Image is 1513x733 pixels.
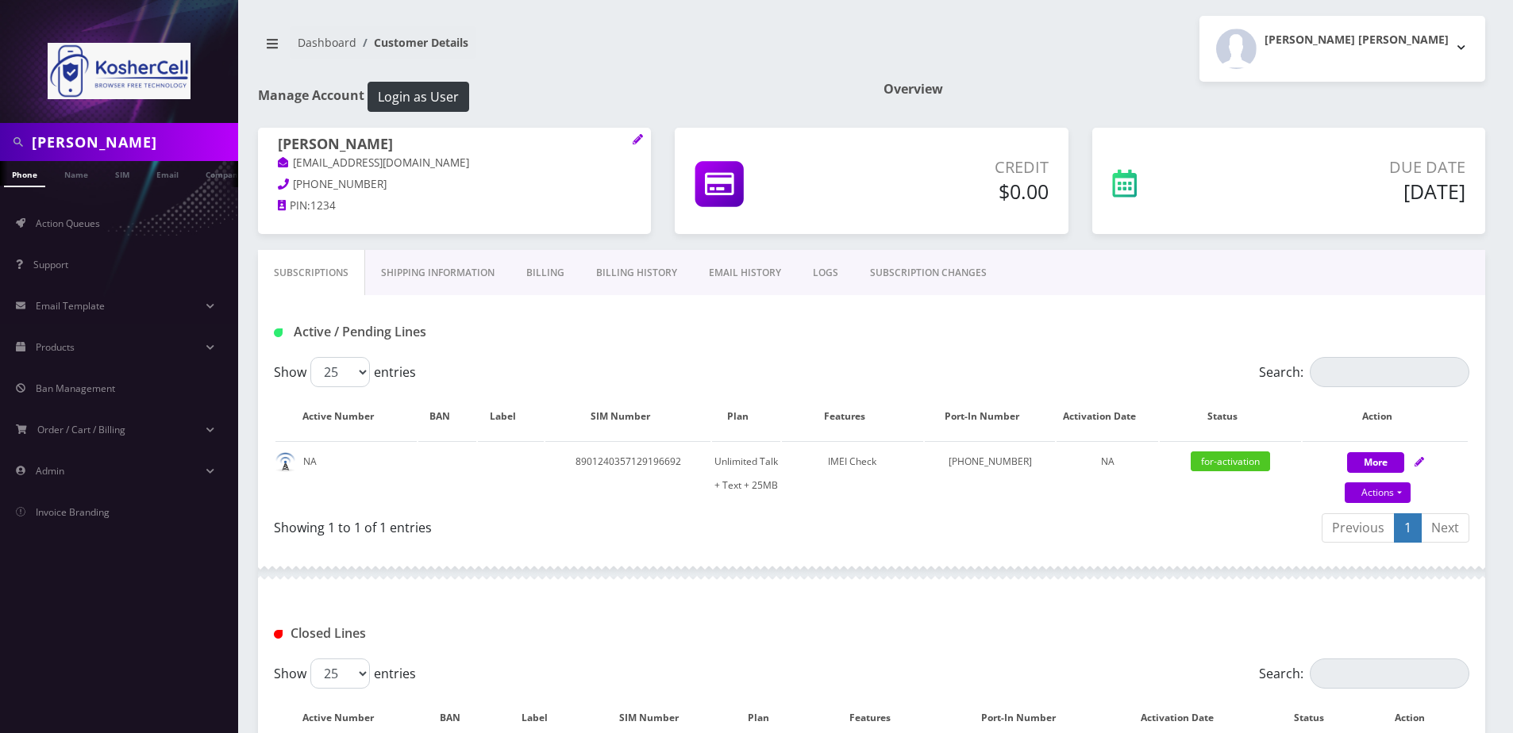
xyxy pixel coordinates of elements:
a: LOGS [797,250,854,296]
button: More [1347,452,1404,473]
span: Products [36,340,75,354]
a: Previous [1322,513,1395,543]
a: Actions [1345,482,1411,503]
img: Closed Lines [274,630,283,639]
label: Search: [1259,357,1469,387]
a: [EMAIL_ADDRESS][DOMAIN_NAME] [278,155,469,171]
th: Port-In Number: activate to sort column ascending [925,393,1055,439]
th: Action: activate to sort column ascending [1303,393,1468,439]
th: Active Number: activate to sort column ascending [275,393,417,439]
label: Search: [1259,658,1469,689]
label: Show entries [274,357,416,387]
img: default.png [275,452,295,472]
th: SIM Number: activate to sort column ascending [545,393,710,439]
a: Email [148,161,187,186]
th: Features: activate to sort column ascending [782,393,923,439]
img: KosherCell [48,43,191,99]
a: Phone [4,161,45,187]
span: Admin [36,464,64,478]
a: SUBSCRIPTION CHANGES [854,250,1003,296]
a: Company [198,161,251,186]
img: Active / Pending Lines [274,328,283,337]
a: Name [56,161,96,186]
td: [PHONE_NUMBER] [925,441,1055,505]
h1: Closed Lines [274,626,656,641]
select: Showentries [310,357,370,387]
a: SIM [107,161,137,186]
th: Label: activate to sort column ascending [478,393,544,439]
span: for-activation [1191,451,1270,471]
a: Subscriptions [258,250,365,296]
th: Plan: activate to sort column ascending [712,393,780,439]
p: Due Date [1238,155,1465,179]
h2: [PERSON_NAME] [PERSON_NAME] [1265,33,1449,47]
a: Billing History [580,250,693,296]
a: EMAIL HISTORY [693,250,797,296]
nav: breadcrumb [258,26,860,71]
a: PIN: [278,198,310,214]
p: Credit [852,155,1048,179]
span: Action Queues [36,217,100,230]
li: Customer Details [356,34,468,51]
th: BAN: activate to sort column ascending [418,393,476,439]
button: [PERSON_NAME] [PERSON_NAME] [1199,16,1485,82]
span: Invoice Branding [36,505,110,519]
h5: [DATE] [1238,179,1465,203]
th: Activation Date: activate to sort column ascending [1057,393,1158,439]
input: Search: [1310,658,1469,689]
span: Email Template [36,299,105,313]
h1: [PERSON_NAME] [278,136,631,155]
span: [PHONE_NUMBER] [293,177,387,191]
span: Order / Cart / Billing [37,423,125,436]
div: Showing 1 to 1 of 1 entries [274,512,860,537]
div: IMEI Check [782,450,923,474]
button: Login as User [368,82,469,112]
h1: Active / Pending Lines [274,324,656,340]
span: NA [1101,455,1115,468]
span: Support [33,258,68,271]
a: 1 [1394,513,1422,543]
a: Login as User [364,86,469,104]
th: Status: activate to sort column ascending [1160,393,1301,439]
h1: Manage Account [258,82,860,112]
span: 1234 [310,198,336,213]
a: Shipping Information [365,250,510,296]
select: Showentries [310,658,370,689]
a: Dashboard [298,35,356,50]
a: Billing [510,250,580,296]
td: NA [275,441,417,505]
a: Next [1421,513,1469,543]
input: Search: [1310,357,1469,387]
td: Unlimited Talk + Text + 25MB [712,441,780,505]
td: 8901240357129196692 [545,441,710,505]
h1: Overview [884,82,1485,97]
label: Show entries [274,658,416,689]
h5: $0.00 [852,179,1048,203]
span: Ban Management [36,382,115,395]
input: Search in Company [32,127,234,157]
